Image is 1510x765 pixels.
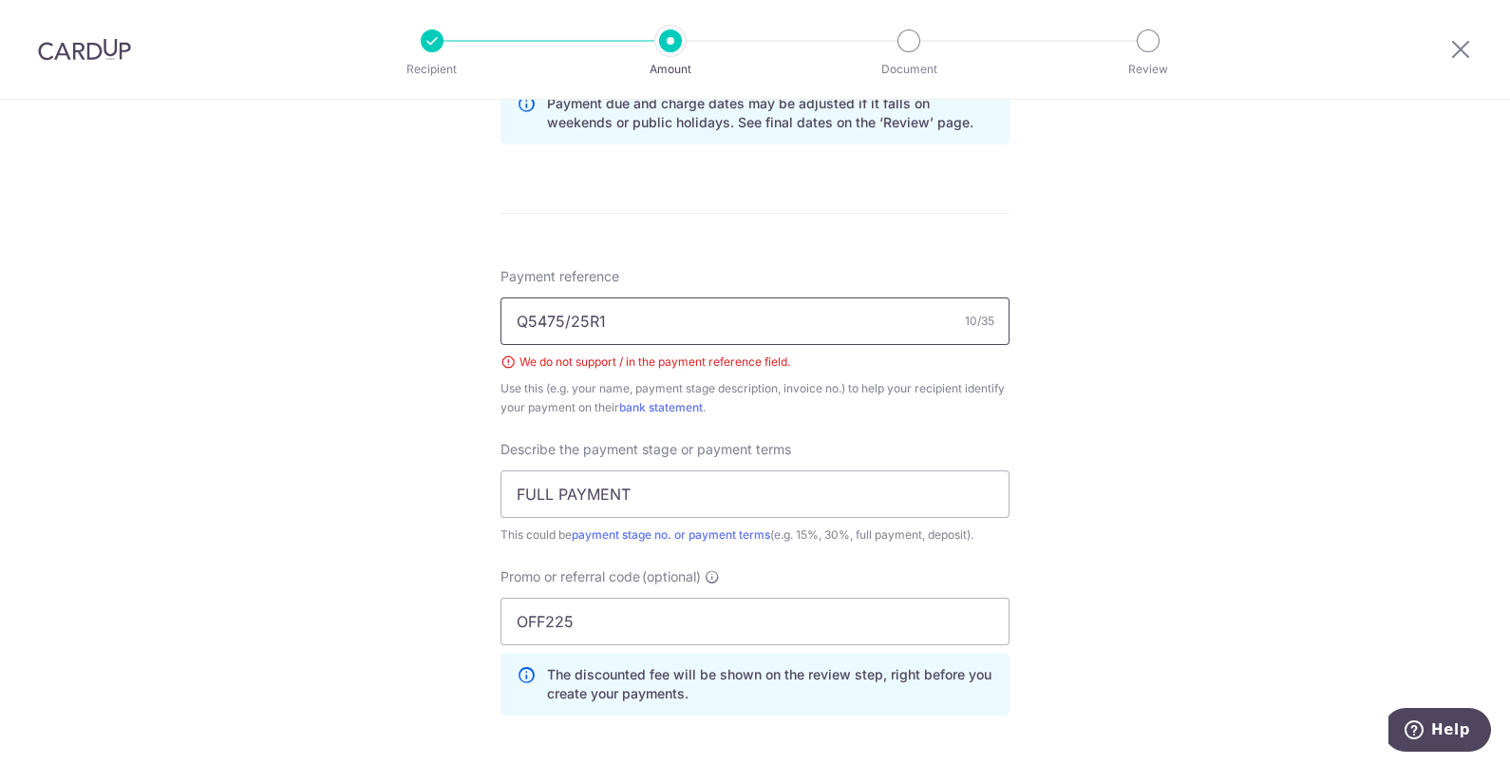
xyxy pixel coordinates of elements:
p: Review [1078,60,1218,79]
img: CardUp [38,38,131,61]
p: Amount [600,60,741,79]
p: The discounted fee will be shown on the review step, right before you create your payments. [547,665,993,703]
span: Describe the payment stage or payment terms [500,440,791,459]
p: Recipient [362,60,502,79]
span: Promo or referral code [500,567,640,586]
p: Document [839,60,979,79]
iframe: Opens a widget where you can find more information [1388,708,1491,755]
div: We do not support / in the payment reference field. [500,353,1010,372]
div: This could be (e.g. 15%, 30%, full payment, deposit). [500,526,1010,545]
span: (optional) [642,567,701,586]
a: bank statement [619,400,703,414]
a: payment stage no. or payment terms [572,527,770,542]
span: Payment reference [500,267,619,286]
div: Use this (e.g. your name, payment stage description, invoice no.) to help your recipient identify... [500,379,1010,417]
div: 10/35 [965,312,994,331]
p: Payment due and charge dates may be adjusted if it falls on weekends or public holidays. See fina... [547,94,993,132]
